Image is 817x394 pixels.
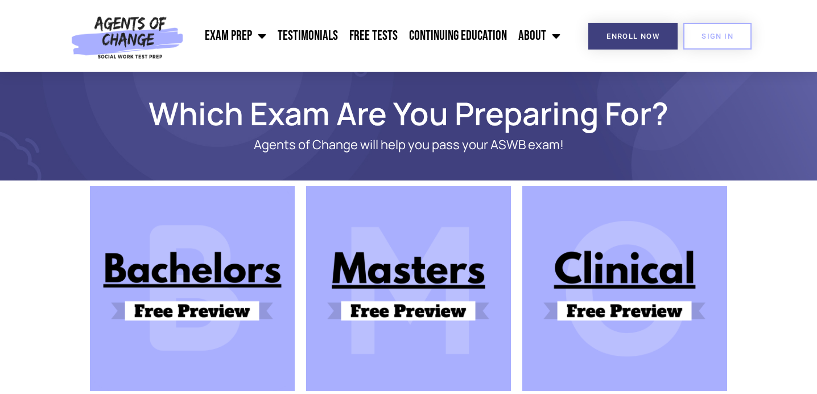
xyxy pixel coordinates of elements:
span: Enroll Now [606,32,659,40]
a: Testimonials [272,22,344,50]
span: SIGN IN [702,32,733,40]
p: Agents of Change will help you pass your ASWB exam! [130,138,687,152]
a: Free Tests [344,22,403,50]
a: Exam Prep [199,22,272,50]
nav: Menu [189,22,566,50]
a: Continuing Education [403,22,513,50]
a: About [513,22,566,50]
a: SIGN IN [683,23,752,50]
a: Enroll Now [588,23,678,50]
h1: Which Exam Are You Preparing For? [84,100,733,126]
